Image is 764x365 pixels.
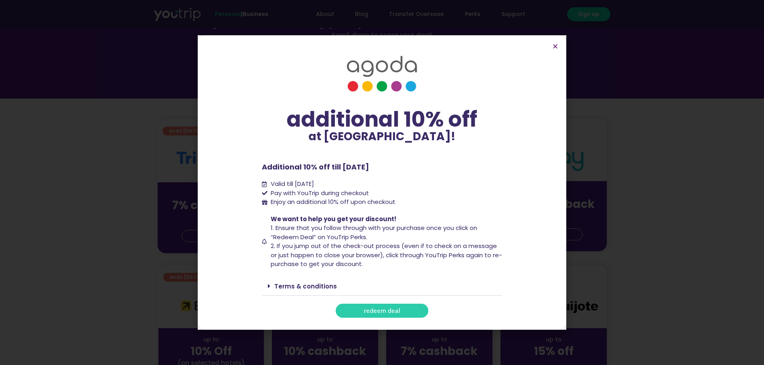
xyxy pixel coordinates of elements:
span: redeem deal [364,308,400,314]
a: Terms & conditions [274,282,337,290]
span: 2. If you jump out of the check-out process (even if to check on a message or just happen to clos... [271,242,502,268]
a: Close [552,43,558,49]
div: Terms & conditions [262,277,503,296]
span: 1. Ensure that you follow through with your purchase once you click on “Redeem Deal” on YouTrip P... [271,224,477,241]
p: Additional 10% off till [DATE] [262,161,503,172]
span: Pay with YouTrip during checkout [269,189,369,198]
span: We want to help you get your discount! [271,215,396,223]
a: redeem deal [336,304,428,318]
span: Valid till [DATE] [269,179,314,189]
span: Enjoy an additional 10% off upon checkout [271,198,395,206]
p: at [GEOGRAPHIC_DATA]! [262,131,503,142]
div: additional 10% off [262,108,503,131]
